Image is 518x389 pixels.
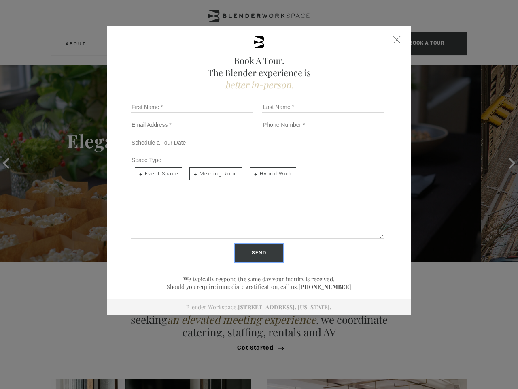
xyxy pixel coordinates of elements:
[235,244,283,262] input: Send
[238,303,331,311] a: [STREET_ADDRESS]. [US_STATE].
[135,167,182,180] span: Event Space
[127,283,391,291] p: Should you require immediate gratification, call us.
[127,275,391,283] p: We typically respond the same day your inquiry is received.
[131,101,253,113] input: First Name *
[189,167,242,180] span: Meeting Room
[262,119,384,130] input: Phone Number *
[393,36,401,43] div: Close form
[262,101,384,113] input: Last Name *
[298,283,351,291] a: [PHONE_NUMBER]
[107,299,411,315] div: Blender Workspace.
[127,54,391,91] h2: Book A Tour. The Blender experience is
[225,79,293,91] span: better in-person.
[250,167,296,180] span: Hybrid Work
[131,119,253,130] input: Email Address *
[132,157,161,163] span: Space Type
[131,137,372,148] input: Schedule a Tour Date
